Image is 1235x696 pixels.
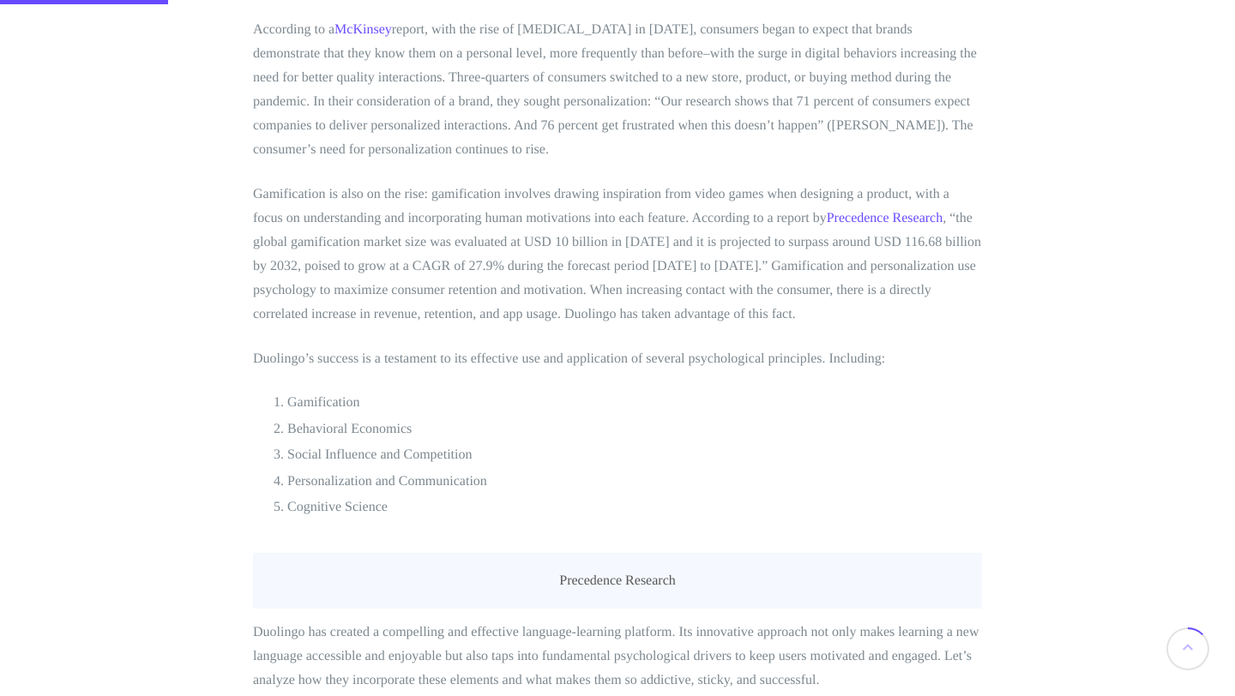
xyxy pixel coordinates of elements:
p: According to a report, with the rise of [MEDICAL_DATA] in [DATE], consumers began to expect that ... [253,18,982,162]
li: Social Influence and Competition [287,444,982,466]
a: McKinsey [334,22,392,37]
figcaption: Precedence Research [253,553,982,609]
p: Gamification is also on the rise: gamification involves drawing inspiration from video games when... [253,183,982,327]
li: Behavioral Economics [287,418,982,441]
a: Precedence Research [827,211,943,225]
p: Duolingo’s success is a testament to its effective use and application of several psychological p... [253,347,982,371]
li: Gamification [287,392,982,414]
li: Cognitive Science [287,496,982,519]
li: Personalization and Communication [287,471,982,493]
p: Duolingo has created a compelling and effective language-learning platform. Its innovative approa... [253,621,982,693]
